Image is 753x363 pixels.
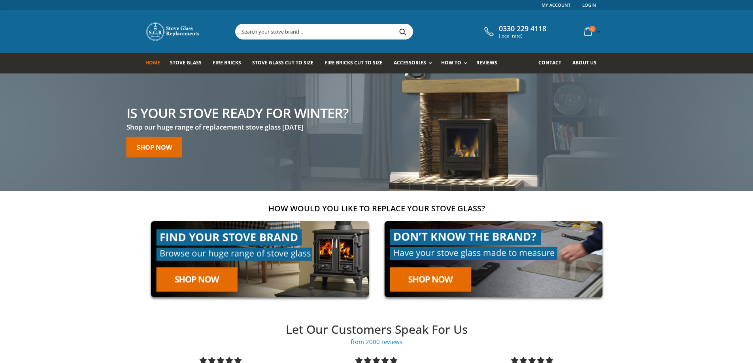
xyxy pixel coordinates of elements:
img: find-your-brand-cta_9b334d5d-5c94-48ed-825f-d7972bbdebd0.jpg [145,216,374,303]
span: (local rate) [499,33,546,39]
a: Contact [538,53,567,73]
a: Fire Bricks [213,53,247,73]
button: Search [394,24,412,39]
span: from 2000 reviews [143,338,611,346]
a: 4.90 stars from 2000 reviews [143,338,611,346]
span: Stove Glass [170,59,202,66]
span: Stove Glass Cut To Size [252,59,313,66]
span: 0330 229 4118 [499,24,546,33]
img: Stove Glass Replacement [145,22,201,41]
a: Reviews [476,53,503,73]
a: 0330 229 4118 (local rate) [482,24,546,39]
a: 0 [581,24,602,39]
a: Shop now [126,137,182,157]
img: made-to-measure-cta_2cd95ceb-d519-4648-b0cf-d2d338fdf11f.jpg [379,216,608,303]
a: Home [145,53,166,73]
a: Stove Glass [170,53,208,73]
span: Home [145,59,160,66]
span: Fire Bricks [213,59,241,66]
h2: Let Our Customers Speak For Us [143,322,611,338]
a: About us [572,53,602,73]
span: How To [441,59,461,66]
h2: Is your stove ready for winter? [126,106,348,119]
span: Accessories [394,59,426,66]
a: Fire Bricks Cut To Size [325,53,389,73]
span: Fire Bricks Cut To Size [325,59,383,66]
a: Stove Glass Cut To Size [252,53,319,73]
span: Reviews [476,59,497,66]
input: Search your stove brand... [236,24,501,39]
h2: How would you like to replace your stove glass? [145,203,608,214]
a: Accessories [394,53,436,73]
h3: Shop our huge range of replacement stove glass [DATE] [126,122,348,132]
a: How To [441,53,471,73]
span: 0 [589,26,596,32]
span: Contact [538,59,561,66]
span: About us [572,59,596,66]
